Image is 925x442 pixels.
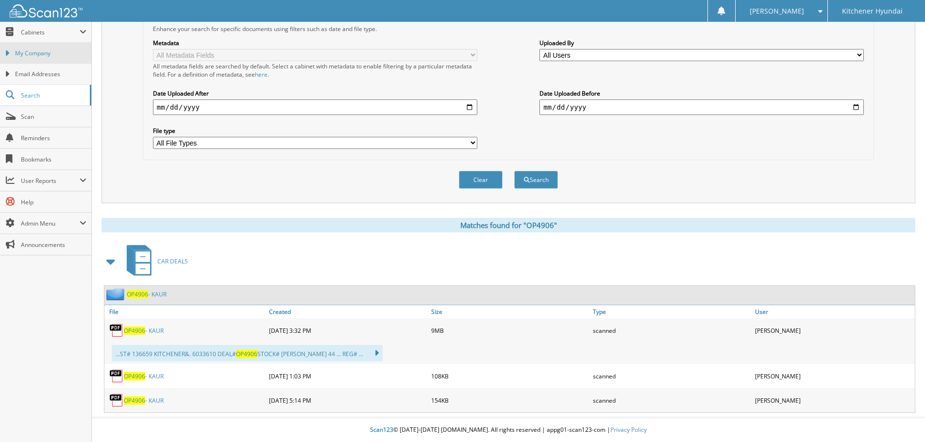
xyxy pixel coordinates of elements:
[124,327,164,335] a: OP4906- KAUR
[153,127,477,135] label: File type
[92,418,925,442] div: © [DATE]-[DATE] [DOMAIN_NAME]. All rights reserved | appg01-scan123-com |
[267,391,429,410] div: [DATE] 5:14 PM
[124,396,164,405] a: OP4906- KAUR
[127,290,148,298] span: OP4906
[590,305,753,318] a: Type
[429,366,591,386] div: 108KB
[21,177,80,185] span: User Reports
[106,288,127,300] img: folder2.png
[21,219,80,228] span: Admin Menu
[267,305,429,318] a: Created
[370,426,393,434] span: Scan123
[10,4,83,17] img: scan123-logo-white.svg
[21,155,86,164] span: Bookmarks
[429,391,591,410] div: 154KB
[539,39,864,47] label: Uploaded By
[21,198,86,206] span: Help
[124,396,145,405] span: OP4906
[876,395,925,442] iframe: Chat Widget
[590,321,753,340] div: scanned
[109,323,124,338] img: PDF.png
[267,321,429,340] div: [DATE] 3:32 PM
[267,366,429,386] div: [DATE] 1:03 PM
[750,8,804,14] span: [PERSON_NAME]
[459,171,503,189] button: Clear
[753,321,915,340] div: [PERSON_NAME]
[753,366,915,386] div: [PERSON_NAME]
[21,28,80,36] span: Cabinets
[590,366,753,386] div: scanned
[539,89,864,98] label: Date Uploaded Before
[153,99,477,115] input: start
[15,49,86,58] span: My Company
[127,290,167,298] a: OP4906- KAUR
[109,369,124,383] img: PDF.png
[157,257,188,265] span: CAR DEALS
[21,241,86,249] span: Announcements
[429,305,591,318] a: Size
[153,39,477,47] label: Metadata
[429,321,591,340] div: 9MB
[124,372,164,380] a: OP4906- KAUR
[539,99,864,115] input: end
[590,391,753,410] div: scanned
[148,25,869,33] div: Enhance your search for specific documents using filters such as date and file type.
[236,350,257,358] span: OP4906
[112,345,383,361] div: ...ST# 136659 KITCHENER&. 6033610 DEAL# STOCK# [PERSON_NAME] 44 ... REG# ...
[153,62,477,79] div: All metadata fields are searched by default. Select a cabinet with metadata to enable filtering b...
[753,305,915,318] a: User
[21,91,85,99] span: Search
[255,70,268,79] a: here
[514,171,558,189] button: Search
[124,327,145,335] span: OP4906
[153,89,477,98] label: Date Uploaded After
[753,391,915,410] div: [PERSON_NAME]
[610,426,647,434] a: Privacy Policy
[15,70,86,79] span: Email Addresses
[101,218,915,232] div: Matches found for "OP4906"
[21,113,86,121] span: Scan
[842,8,903,14] span: Kitchener Hyundai
[109,393,124,408] img: PDF.png
[124,372,145,380] span: OP4906
[21,134,86,142] span: Reminders
[121,242,188,280] a: CAR DEALS
[104,305,267,318] a: File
